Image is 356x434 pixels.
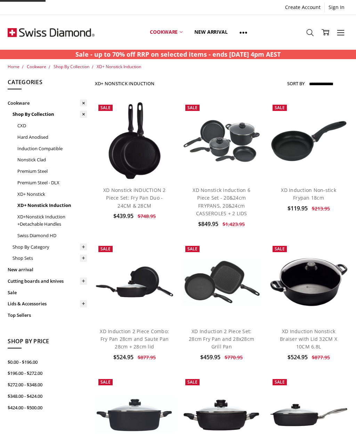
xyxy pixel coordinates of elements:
[8,264,87,275] a: New arrival
[13,241,87,253] a: Shop By Category
[225,354,243,361] span: $770.95
[17,200,87,211] a: XD+ Nonstick Induction
[8,337,87,349] h5: Shop By Price
[189,328,254,350] a: XD Induction 2 Piece Set: 28cm Fry Pan and 28x28cm Grill Pan
[182,242,261,322] a: XD Induction 2 Piece Set: 28cm Fry Pan and 28x28cm Grill Pan
[8,298,87,310] a: Lids & Accessories
[17,188,87,200] a: XD+ Nonstick
[8,64,19,70] a: Home
[182,259,261,305] img: XD Induction 2 Piece Set: 28cm Fry Pan and 28x28cm Grill Pan
[17,143,87,154] a: Induction Compatible
[113,353,133,361] span: $524.95
[275,105,285,111] span: Sale
[144,17,188,48] a: Cookware
[17,230,87,241] a: Swiss Diamond HD
[8,275,87,287] a: Cutting boards and knives
[8,379,87,391] a: $272.00 - $348.00
[95,265,174,299] img: XD Induction 2 Piece Combo: Fry Pan 28cm and Saute Pan 28cm + 28cm lid
[325,2,348,12] a: Sign In
[97,64,141,70] a: XD+ Nonstick Induction
[100,328,169,350] a: XD Induction 2 Piece Combo: Fry Pan 28cm and Saute Pan 28cm + 28cm lid
[8,287,87,298] a: Sale
[288,204,308,212] span: $119.95
[287,78,305,89] label: Sort By
[100,246,111,252] span: Sale
[17,166,87,177] a: Premium Steel
[17,131,87,143] a: Hard Anodised
[100,105,111,111] span: Sale
[13,252,87,264] a: Shop Sets
[8,356,87,368] a: $0.00 - $196.00
[187,246,197,252] span: Sale
[113,212,133,220] span: $439.95
[182,119,261,163] img: XD Nonstick Induction 6 Piece Set - 20&24cm FRYPANS, 20&24cm CASSEROLES + 2 LIDS
[17,120,87,131] a: CXD
[275,379,285,385] span: Sale
[222,221,245,227] span: $1,423.95
[75,50,281,58] strong: Sale - up to 70% off RRP on selected items - ends [DATE] 4pm AEST
[8,15,95,50] img: Free Shipping On Every Order
[95,397,174,433] img: XD Induction Nonstick Braiser with lid- 28CM X 10CM 5L
[269,402,348,428] img: XD Induction Nonstick Deep Saute Pan With Stainless Steel Handle & Lid - 32CM X 7.5CM 5.5L
[138,213,156,219] span: $748.95
[17,177,87,188] a: Premium Steel - DLX
[187,105,197,111] span: Sale
[269,119,348,163] img: XD Induction Non-stick Frypan 18cm
[187,379,197,385] span: Sale
[17,211,87,230] a: XD+Nonstick Induction +Detachable Handles
[269,242,348,322] a: XD Induction Nonstick Braiser with Lid 32CM X 10CM 6.8L
[95,242,174,322] a: XD Induction 2 Piece Combo: Fry Pan 28cm and Saute Pan 28cm + 28cm lid
[200,353,220,361] span: $459.95
[234,17,253,48] a: Show All
[138,354,156,361] span: $877.95
[100,379,111,385] span: Sale
[188,17,233,48] a: New arrival
[182,101,261,180] a: XD Nonstick Induction 6 Piece Set - 20&24cm FRYPANS, 20&24cm CASSEROLES + 2 LIDS
[269,101,348,180] a: XD Induction Non-stick Frypan 18cm
[54,64,89,70] a: Shop By Collection
[8,78,87,90] h5: Categories
[193,187,250,217] a: XD Nonstick Induction 6 Piece Set - 20&24cm FRYPANS, 20&24cm CASSEROLES + 2 LIDS
[275,246,285,252] span: Sale
[312,354,330,361] span: $877.95
[17,154,87,166] a: Nonstick Clad
[13,108,87,120] a: Shop By Collection
[182,398,261,432] img: XD Induction Casserole with Lid - 24CM X 7.5CM 3L
[8,368,87,379] a: $196.00 - $272.00
[107,101,162,180] img: XD Nonstick INDUCTION 2 Piece Set: Fry Pan Duo - 24CM & 28CM
[312,205,330,212] span: $213.95
[269,257,348,307] img: XD Induction Nonstick Braiser with Lid 32CM X 10CM 6.8L
[288,353,308,361] span: $524.95
[95,101,174,180] a: XD Nonstick INDUCTION 2 Piece Set: Fry Pan Duo - 24CM & 28CM
[103,187,166,209] a: XD Nonstick INDUCTION 2 Piece Set: Fry Pan Duo - 24CM & 28CM
[281,2,324,12] a: Create Account
[8,402,87,413] a: $424.00 - $500.00
[198,220,218,228] span: $849.95
[280,328,337,350] a: XD Induction Nonstick Braiser with Lid 32CM X 10CM 6.8L
[8,97,87,109] a: Cookware
[95,81,155,86] h1: XD+ Nonstick Induction
[27,64,46,70] a: Cookware
[8,310,87,321] a: Top Sellers
[8,391,87,402] a: $348.00 - $424.00
[281,187,336,201] a: XD Induction Non-stick Frypan 18cm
